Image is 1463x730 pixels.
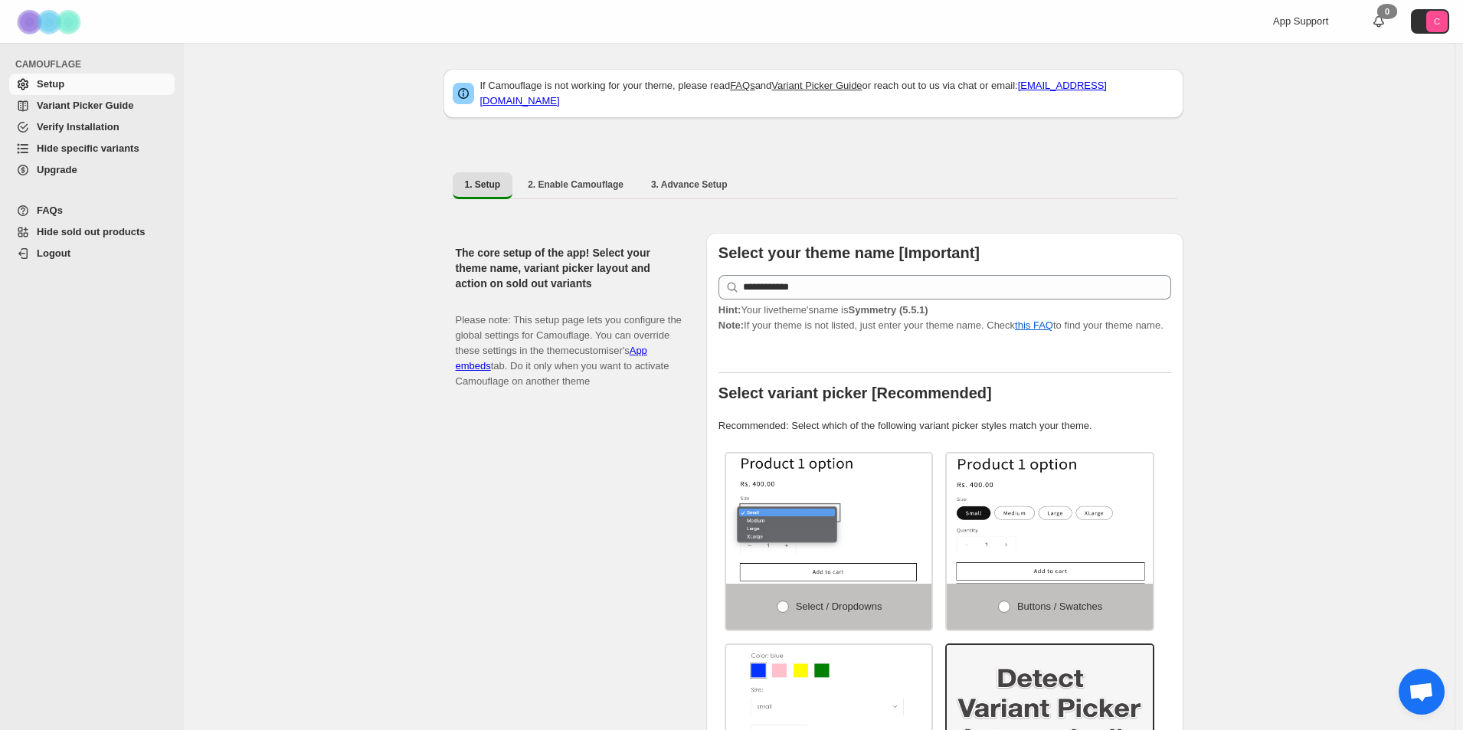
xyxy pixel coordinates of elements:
a: Verify Installation [9,116,175,138]
p: Recommended: Select which of the following variant picker styles match your theme. [718,418,1171,434]
span: Logout [37,247,70,259]
span: Buttons / Swatches [1017,601,1102,612]
a: this FAQ [1015,319,1053,331]
span: Select / Dropdowns [796,601,882,612]
img: Buttons / Swatches [947,453,1153,584]
a: Setup [9,74,175,95]
span: Verify Installation [37,121,119,133]
a: Variant Picker Guide [9,95,175,116]
span: Hide sold out products [37,226,146,237]
span: 3. Advance Setup [651,178,728,191]
b: Select your theme name [Important] [718,244,980,261]
p: If your theme is not listed, just enter your theme name. Check to find your theme name. [718,303,1171,333]
div: 0 [1377,4,1397,19]
a: Upgrade [9,159,175,181]
span: Variant Picker Guide [37,100,133,111]
span: 2. Enable Camouflage [528,178,623,191]
img: Select / Dropdowns [726,453,932,584]
span: Setup [37,78,64,90]
span: App Support [1273,15,1328,27]
a: FAQs [730,80,755,91]
h2: The core setup of the app! Select your theme name, variant picker layout and action on sold out v... [456,245,682,291]
span: Avatar with initials C [1426,11,1448,32]
a: FAQs [9,200,175,221]
span: 1. Setup [465,178,501,191]
a: Bate-papo aberto [1399,669,1445,715]
span: CAMOUFLAGE [15,58,176,70]
a: Hide specific variants [9,138,175,159]
strong: Symmetry (5.5.1) [848,304,928,316]
span: Hide specific variants [37,142,139,154]
a: Variant Picker Guide [771,80,862,91]
p: Please note: This setup page lets you configure the global settings for Camouflage. You can overr... [456,297,682,389]
span: FAQs [37,205,63,216]
p: If Camouflage is not working for your theme, please read and or reach out to us via chat or email: [480,78,1174,109]
strong: Note: [718,319,744,331]
text: C [1434,17,1440,26]
a: Hide sold out products [9,221,175,243]
a: 0 [1371,14,1386,29]
b: Select variant picker [Recommended] [718,385,992,401]
strong: Hint: [718,304,741,316]
span: Your live theme's name is [718,304,928,316]
span: Upgrade [37,164,77,175]
a: Logout [9,243,175,264]
button: Avatar with initials C [1411,9,1449,34]
img: Camouflage [12,1,89,43]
